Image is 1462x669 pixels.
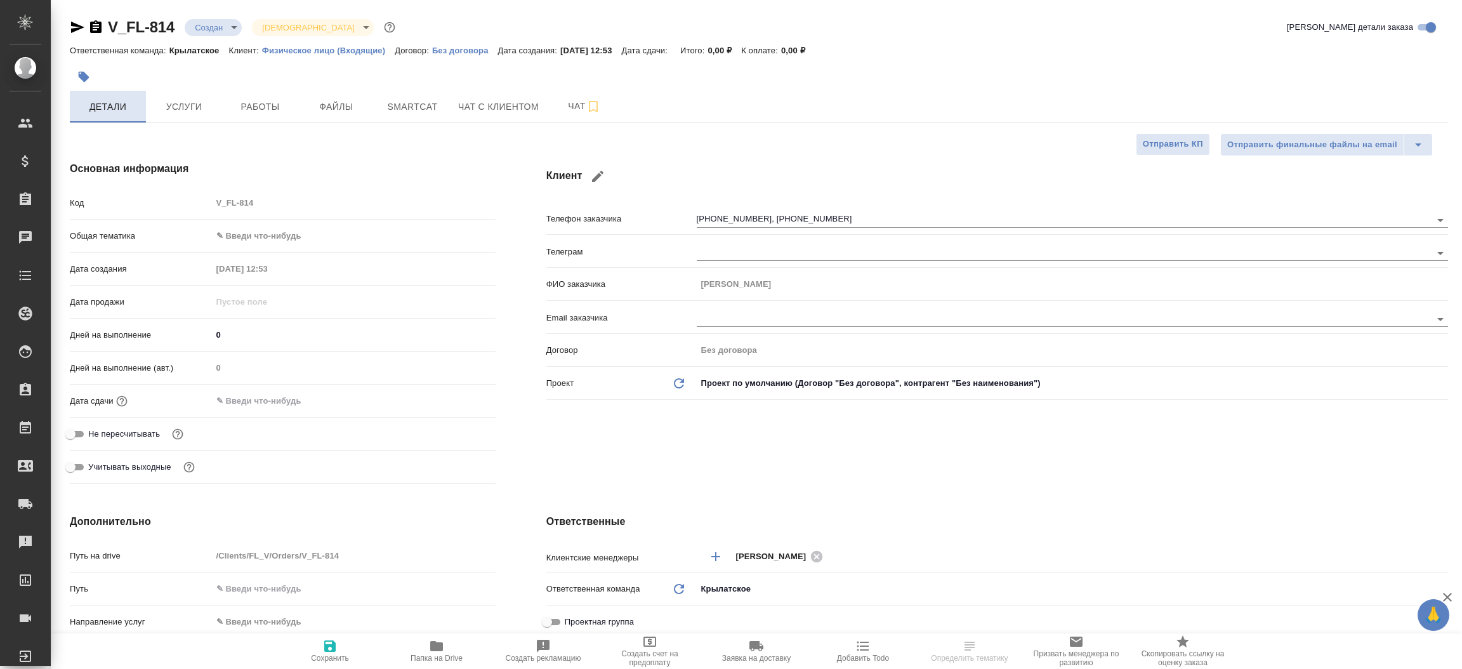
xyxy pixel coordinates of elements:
p: К оплате: [741,46,781,55]
p: Без договора [432,46,498,55]
p: Дата создания: [498,46,560,55]
div: Проект по умолчанию (Договор "Без договора", контрагент "Без наименования") [697,373,1448,394]
input: Пустое поле [212,293,323,311]
h4: Основная информация [70,161,496,176]
p: Ответственная команда: [70,46,169,55]
span: Добавить Todo [837,654,889,663]
span: Скопировать ссылку на оценку заказа [1137,649,1228,667]
input: Пустое поле [212,194,496,212]
span: Отправить финальные файлы на email [1227,138,1397,152]
span: Отправить КП [1143,137,1203,152]
div: [PERSON_NAME] [736,548,827,564]
span: Заявка на доставку [722,654,791,663]
p: Клиентские менеджеры [546,552,697,564]
h4: Клиент [546,161,1448,192]
h4: Ответственные [546,514,1448,529]
div: ✎ Введи что-нибудь [212,225,496,247]
button: Скопировать ссылку на оценку заказа [1129,633,1236,669]
button: Скопировать ссылку для ЯМессенджера [70,20,85,35]
button: Open [1432,244,1449,262]
button: Отправить финальные файлы на email [1220,133,1404,156]
button: Папка на Drive [383,633,490,669]
button: Включи, если не хочешь, чтобы указанная дата сдачи изменилась после переставления заказа в 'Подтв... [169,426,186,442]
p: Дней на выполнение (авт.) [70,362,212,374]
p: Итого: [680,46,708,55]
button: [DEMOGRAPHIC_DATA] [258,22,358,33]
button: Добавить менеджера [701,541,731,572]
p: Направление услуг [70,616,212,628]
div: split button [1220,133,1433,156]
input: ✎ Введи что-нибудь [212,580,496,598]
span: 🙏 [1423,602,1444,628]
button: Призвать менеджера по развитию [1023,633,1129,669]
span: Создать рекламацию [506,654,581,663]
p: Телефон заказчика [546,213,697,225]
p: Общая тематика [70,230,212,242]
a: Без договора [432,44,498,55]
button: Отправить КП [1136,133,1210,156]
span: Чат [554,98,615,114]
div: ✎ Введи что-нибудь [216,230,480,242]
span: Не пересчитывать [88,428,160,440]
div: Создан [185,19,242,36]
span: Учитывать выходные [88,461,171,474]
button: Заявка на доставку [703,633,810,669]
span: Проектная группа [565,616,634,628]
input: Пустое поле [212,546,496,565]
button: Определить тематику [916,633,1023,669]
button: Создать счет на предоплату [596,633,703,669]
span: [PERSON_NAME] детали заказа [1287,21,1413,34]
button: Open [1441,555,1444,558]
a: V_FL-814 [108,18,175,36]
span: Файлы [306,99,367,115]
p: Дата сдачи: [622,46,671,55]
button: Если добавить услуги и заполнить их объемом, то дата рассчитается автоматически [114,393,130,409]
p: Дата продажи [70,296,212,308]
div: Создан [252,19,373,36]
p: Код [70,197,212,209]
input: ✎ Введи что-нибудь [212,392,323,410]
p: ФИО заказчика [546,278,697,291]
p: Крылатское [169,46,229,55]
span: Создать счет на предоплату [604,649,695,667]
p: Дата сдачи [70,395,114,407]
p: Путь [70,583,212,595]
input: Пустое поле [697,341,1448,359]
button: Open [1432,310,1449,328]
button: Open [1432,211,1449,229]
p: Телеграм [546,246,697,258]
button: Добавить Todo [810,633,916,669]
span: Определить тематику [931,654,1008,663]
input: Пустое поле [212,260,323,278]
span: Услуги [154,99,214,115]
p: Договор [546,344,697,357]
p: Договор: [395,46,432,55]
button: Создан [191,22,227,33]
p: 0,00 ₽ [781,46,815,55]
span: Работы [230,99,291,115]
p: Ответственная команда [546,583,640,595]
button: Выбери, если сб и вс нужно считать рабочими днями для выполнения заказа. [181,459,197,475]
div: Крылатское [697,578,1448,600]
span: Детали [77,99,138,115]
button: Добавить тэг [70,63,98,91]
button: Сохранить [277,633,383,669]
input: Пустое поле [697,275,1448,293]
input: Пустое поле [212,359,496,377]
p: Дата создания [70,263,212,275]
span: [PERSON_NAME] [736,550,814,563]
button: Доп статусы указывают на важность/срочность заказа [381,19,398,36]
p: [DATE] 12:53 [560,46,622,55]
span: Папка на Drive [411,654,463,663]
p: Путь на drive [70,550,212,562]
a: Физическое лицо (Входящие) [262,44,395,55]
div: ✎ Введи что-нибудь [216,616,480,628]
p: Email заказчика [546,312,697,324]
div: ✎ Введи что-нибудь [212,611,496,633]
svg: Подписаться [586,99,601,114]
span: Сохранить [311,654,349,663]
span: Чат с клиентом [458,99,539,115]
p: 0,00 ₽ [708,46,741,55]
button: Скопировать ссылку [88,20,103,35]
p: Дней на выполнение [70,329,212,341]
